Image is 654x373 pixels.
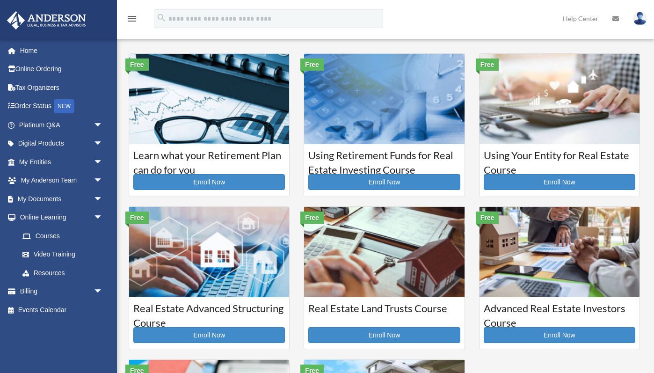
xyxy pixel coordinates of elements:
a: Events Calendar [7,300,117,319]
a: Enroll Now [484,174,635,190]
a: Enroll Now [133,327,285,343]
a: Digital Productsarrow_drop_down [7,134,117,153]
a: My Anderson Teamarrow_drop_down [7,171,117,190]
div: Free [125,212,149,224]
i: menu [126,13,138,24]
a: Enroll Now [484,327,635,343]
span: arrow_drop_down [94,208,112,227]
a: Enroll Now [133,174,285,190]
a: My Documentsarrow_drop_down [7,190,117,208]
a: My Entitiesarrow_drop_down [7,153,117,171]
span: arrow_drop_down [94,171,112,190]
a: Resources [13,263,117,282]
div: Free [125,59,149,71]
div: Free [300,59,324,71]
h3: Advanced Real Estate Investors Course [484,301,635,325]
a: Online Learningarrow_drop_down [7,208,117,227]
div: NEW [54,99,74,113]
a: menu [126,16,138,24]
a: Enroll Now [308,174,460,190]
a: Courses [13,227,112,245]
span: arrow_drop_down [94,116,112,135]
div: Free [476,212,499,224]
span: arrow_drop_down [94,134,112,154]
div: Free [476,59,499,71]
h3: Using Retirement Funds for Real Estate Investing Course [308,148,460,172]
h3: Learn what your Retirement Plan can do for you [133,148,285,172]
h3: Real Estate Land Trusts Course [308,301,460,325]
a: Billingarrow_drop_down [7,282,117,301]
a: Home [7,41,117,60]
a: Tax Organizers [7,78,117,97]
img: User Pic [633,12,647,25]
a: Enroll Now [308,327,460,343]
span: arrow_drop_down [94,153,112,172]
h3: Using Your Entity for Real Estate Course [484,148,635,172]
span: arrow_drop_down [94,282,112,301]
div: Free [300,212,324,224]
a: Online Ordering [7,60,117,79]
img: Anderson Advisors Platinum Portal [4,11,89,29]
span: arrow_drop_down [94,190,112,209]
h3: Real Estate Advanced Structuring Course [133,301,285,325]
a: Platinum Q&Aarrow_drop_down [7,116,117,134]
i: search [156,13,167,23]
a: Video Training [13,245,117,264]
a: Order StatusNEW [7,97,117,116]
